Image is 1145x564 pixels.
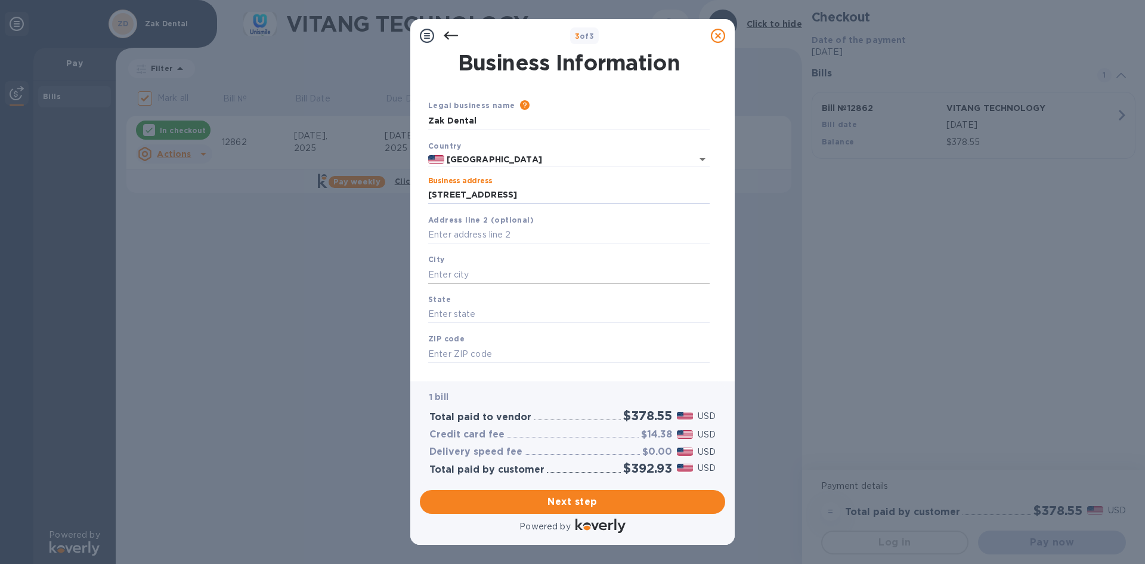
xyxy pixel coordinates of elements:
[623,461,672,476] h2: $392.93
[698,462,716,474] p: USD
[428,186,710,204] input: Enter address
[677,412,693,420] img: USD
[428,306,710,323] input: Enter state
[575,519,626,533] img: Logo
[428,155,444,164] img: US
[428,255,445,264] b: City
[694,151,711,168] button: Open
[429,429,505,440] h3: Credit card fee
[677,448,693,456] img: USD
[698,446,716,458] p: USD
[677,430,693,439] img: USD
[426,50,712,75] h1: Business Information
[698,429,716,441] p: USD
[428,141,462,150] b: Country
[575,32,595,41] b: of 3
[429,464,544,476] h3: Total paid by customer
[575,32,580,41] span: 3
[642,446,672,458] h3: $0.00
[677,464,693,472] img: USD
[428,266,710,283] input: Enter city
[623,408,672,423] h2: $378.55
[429,495,716,509] span: Next step
[428,334,465,343] b: ZIP code
[698,410,716,423] p: USD
[429,392,448,402] b: 1 bill
[428,295,451,304] b: State
[641,429,672,440] h3: $14.38
[428,112,710,130] input: Enter legal business name
[428,345,710,363] input: Enter ZIP code
[428,226,710,244] input: Enter address line 2
[519,520,570,533] p: Powered by
[429,446,522,458] h3: Delivery speed fee
[444,152,676,167] input: Select country
[420,490,725,514] button: Next step
[429,412,531,423] h3: Total paid to vendor
[428,101,515,110] b: Legal business name
[428,178,492,185] label: Business address
[428,215,534,224] b: Address line 2 (optional)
